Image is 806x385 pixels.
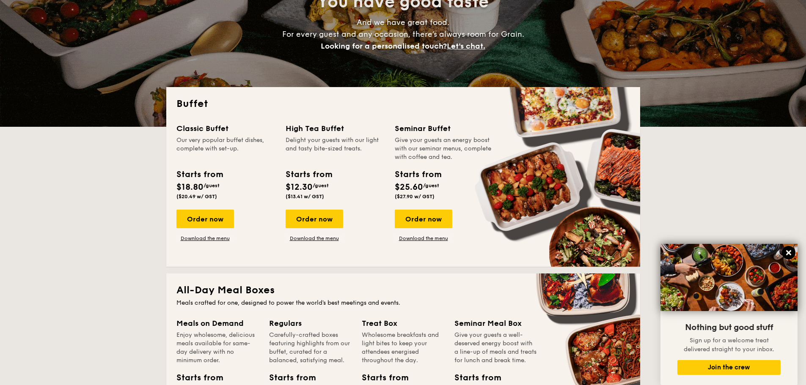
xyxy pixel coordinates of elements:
button: Join the crew [677,360,781,375]
span: Nothing but good stuff [685,322,773,333]
button: Close [782,246,795,259]
div: Order now [286,210,343,228]
a: Download the menu [286,235,343,242]
h2: Buffet [176,97,630,111]
div: Starts from [176,371,215,384]
div: Seminar Meal Box [454,317,537,329]
div: Meals on Demand [176,317,259,329]
span: Looking for a personalised touch? [321,41,447,51]
div: Starts from [454,371,492,384]
div: Starts from [286,168,332,181]
img: DSC07876-Edit02-Large.jpeg [660,244,798,311]
span: Let's chat. [447,41,485,51]
span: $12.30 [286,182,313,192]
div: Give your guests an energy boost with our seminar menus, complete with coffee and tea. [395,136,494,161]
h2: All-Day Meal Boxes [176,284,630,297]
span: ($20.49 w/ GST) [176,194,217,199]
div: Our very popular buffet dishes, complete with set-up. [176,136,275,161]
span: And we have great food. For every guest and any occasion, there’s always room for Grain. [282,18,524,51]
span: /guest [423,183,439,188]
div: Regulars [269,317,352,329]
div: Enjoy wholesome, delicious meals available for same-day delivery with no minimum order. [176,331,259,365]
div: Treat Box [362,317,444,329]
span: $25.60 [395,182,423,192]
span: ($27.90 w/ GST) [395,194,435,199]
div: Meals crafted for one, designed to power the world's best meetings and events. [176,299,630,307]
div: Starts from [395,168,441,181]
div: Seminar Buffet [395,123,494,134]
div: Delight your guests with our light and tasty bite-sized treats. [286,136,385,161]
div: Wholesome breakfasts and light bites to keep your attendees energised throughout the day. [362,331,444,365]
div: Order now [395,210,452,228]
div: High Tea Buffet [286,123,385,134]
div: Order now [176,210,234,228]
div: Starts from [269,371,307,384]
a: Download the menu [176,235,234,242]
span: /guest [313,183,329,188]
div: Classic Buffet [176,123,275,134]
span: ($13.41 w/ GST) [286,194,324,199]
a: Download the menu [395,235,452,242]
div: Carefully-crafted boxes featuring highlights from our buffet, curated for a balanced, satisfying ... [269,331,352,365]
div: Starts from [362,371,400,384]
span: $18.80 [176,182,204,192]
div: Starts from [176,168,223,181]
div: Give your guests a well-deserved energy boost with a line-up of meals and treats for lunch and br... [454,331,537,365]
span: Sign up for a welcome treat delivered straight to your inbox. [684,337,774,353]
span: /guest [204,183,220,188]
